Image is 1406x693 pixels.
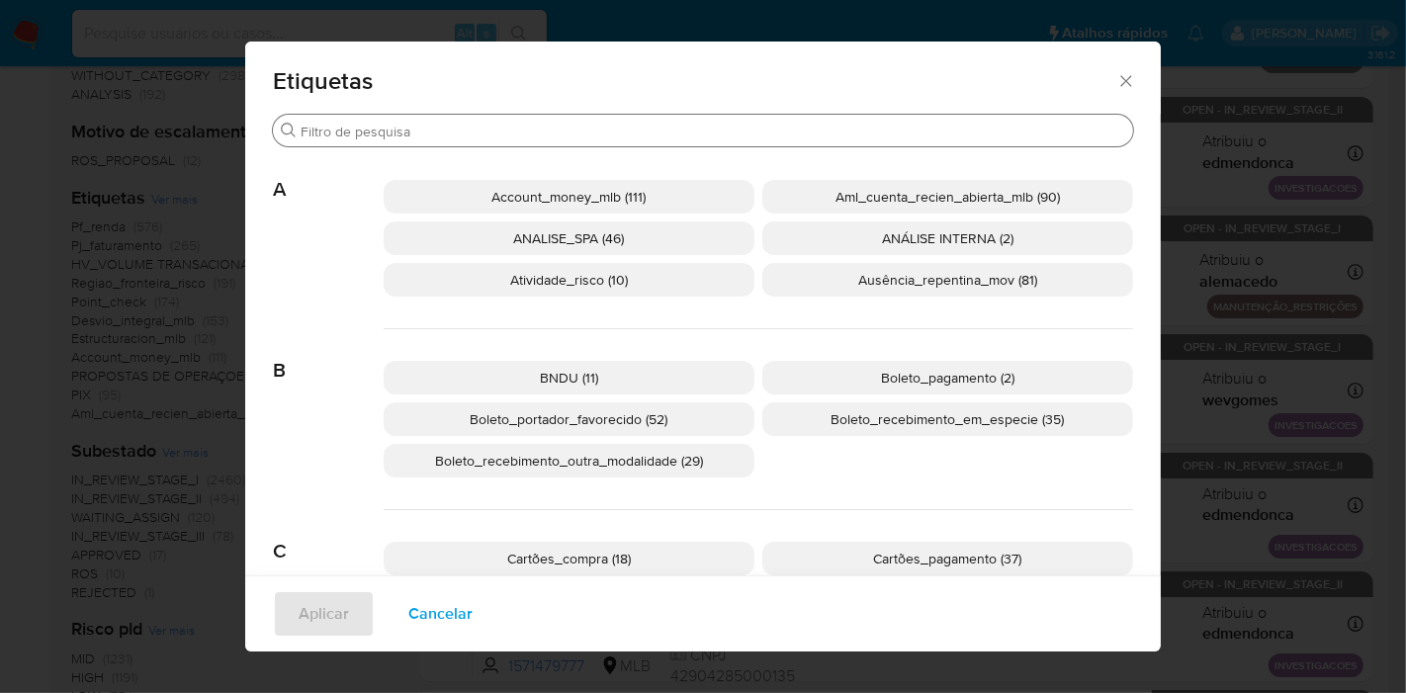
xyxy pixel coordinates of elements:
[384,402,754,436] div: Boleto_portador_favorecido (52)
[281,123,297,138] button: Buscar
[762,180,1133,214] div: Aml_cuenta_recien_abierta_mlb (90)
[832,409,1065,429] span: Boleto_recebimento_em_especie (35)
[514,228,625,248] span: ANALISE_SPA (46)
[408,592,473,636] span: Cancelar
[492,187,647,207] span: Account_money_mlb (111)
[882,228,1013,248] span: ANÁLISE INTERNA (2)
[762,221,1133,255] div: ANÁLISE INTERNA (2)
[384,444,754,477] div: Boleto_recebimento_outra_modalidade (29)
[301,123,1125,140] input: Filtro de pesquisa
[273,510,384,563] span: C
[858,270,1037,290] span: Ausência_repentina_mov (81)
[510,270,628,290] span: Atividade_risco (10)
[435,451,703,471] span: Boleto_recebimento_outra_modalidade (29)
[384,180,754,214] div: Account_money_mlb (111)
[471,409,668,429] span: Boleto_portador_favorecido (52)
[384,542,754,575] div: Cartões_compra (18)
[762,263,1133,297] div: Ausência_repentina_mov (81)
[762,402,1133,436] div: Boleto_recebimento_em_especie (35)
[874,549,1022,568] span: Cartões_pagamento (37)
[835,187,1060,207] span: Aml_cuenta_recien_abierta_mlb (90)
[762,542,1133,575] div: Cartões_pagamento (37)
[762,361,1133,394] div: Boleto_pagamento (2)
[383,590,498,638] button: Cancelar
[384,221,754,255] div: ANALISE_SPA (46)
[881,368,1014,388] span: Boleto_pagamento (2)
[507,549,631,568] span: Cartões_compra (18)
[273,148,384,202] span: A
[1116,71,1134,89] button: Fechar
[384,361,754,394] div: BNDU (11)
[540,368,598,388] span: BNDU (11)
[273,329,384,383] span: B
[384,263,754,297] div: Atividade_risco (10)
[273,69,1116,93] span: Etiquetas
